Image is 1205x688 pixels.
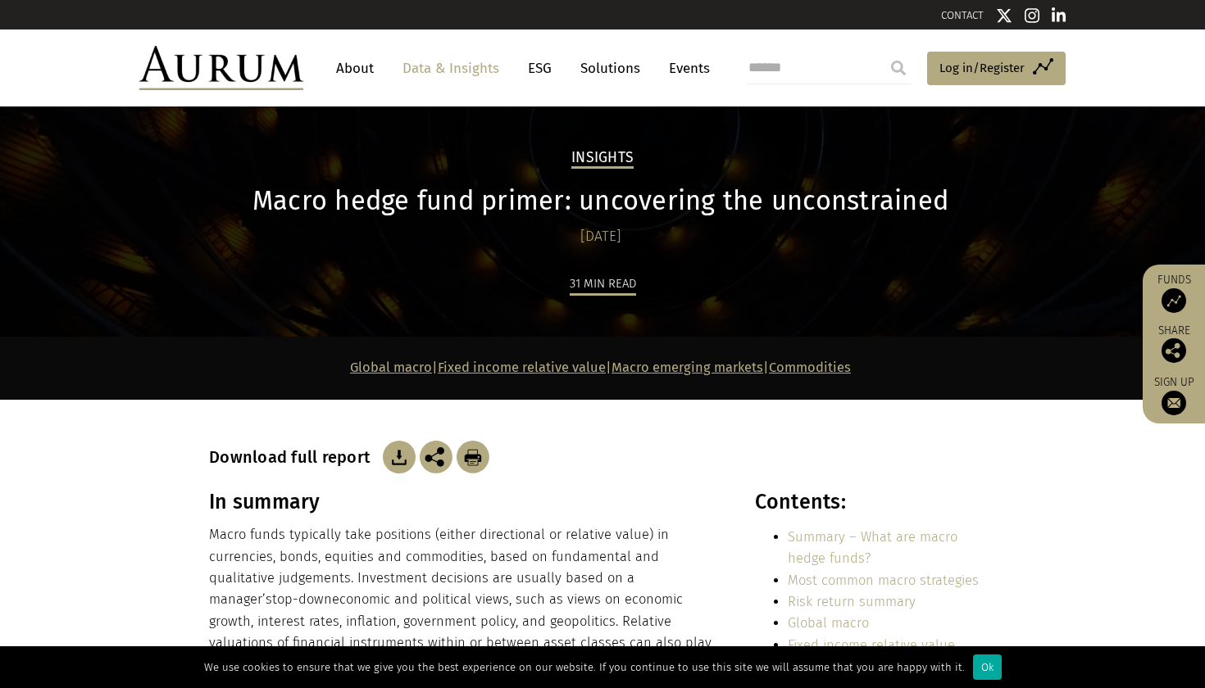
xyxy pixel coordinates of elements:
h3: Download full report [209,447,379,467]
img: Access Funds [1162,288,1186,313]
a: Data & Insights [394,53,507,84]
div: Share [1151,325,1197,363]
a: Risk return summary [788,594,916,609]
h3: In summary [209,490,719,514]
a: CONTACT [941,9,984,21]
input: Submit [882,52,915,84]
img: Download Article [457,441,489,473]
h1: Macro hedge fund primer: uncovering the unconstrained [209,185,992,217]
a: Global macro [350,360,432,375]
h3: Contents: [755,490,992,514]
a: Sign up [1151,375,1197,415]
img: Instagram icon [1025,7,1039,24]
strong: | | | [350,360,851,375]
a: Commodities [769,360,851,375]
h2: Insights [571,149,634,169]
a: Most common macro strategies [788,573,979,588]
div: 31 min read [570,274,636,296]
span: Log in/Register [939,58,1025,78]
img: Share this post [420,441,452,473]
img: Sign up to our newsletter [1162,391,1186,415]
img: Linkedin icon [1052,7,1066,24]
a: Fixed income relative value [788,637,955,653]
a: About [328,53,382,84]
a: Events [661,53,710,84]
div: Ok [973,654,1002,680]
img: Aurum [139,46,303,90]
a: Fixed income relative value [438,360,606,375]
a: Funds [1151,273,1197,313]
a: Log in/Register [927,52,1066,86]
img: Share this post [1162,338,1186,363]
a: Macro emerging markets [612,360,763,375]
a: Global macro [788,615,869,631]
a: Summary – What are macro hedge funds? [788,529,957,566]
a: ESG [520,53,560,84]
a: Solutions [572,53,648,84]
img: Download Article [383,441,416,473]
img: Twitter icon [996,7,1012,24]
div: [DATE] [209,225,992,248]
span: top-down [272,591,332,607]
